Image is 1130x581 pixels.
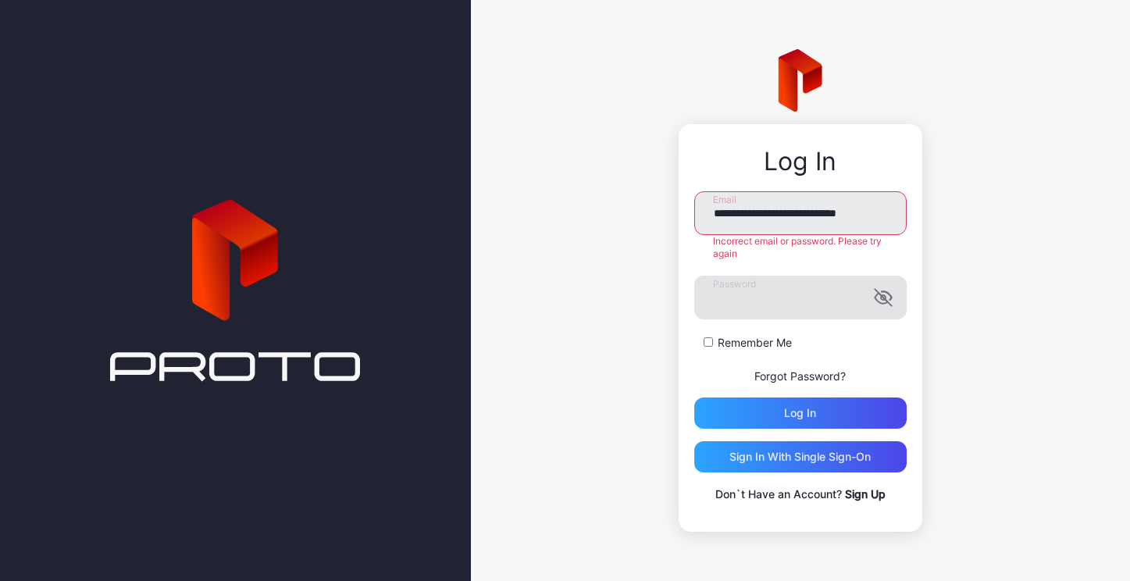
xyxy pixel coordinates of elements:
label: Remember Me [718,335,792,351]
div: Log in [784,407,816,419]
input: Email [694,191,907,235]
button: Sign in With Single Sign-On [694,441,907,472]
div: Log In [694,148,907,176]
a: Sign Up [845,487,886,501]
input: Password [694,276,907,319]
button: Log in [694,397,907,429]
a: Forgot Password? [754,369,846,383]
div: Sign in With Single Sign-On [729,451,871,463]
p: Don`t Have an Account? [694,485,907,504]
button: Password [874,288,893,307]
div: Incorrect email or password. Please try again [694,235,907,260]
